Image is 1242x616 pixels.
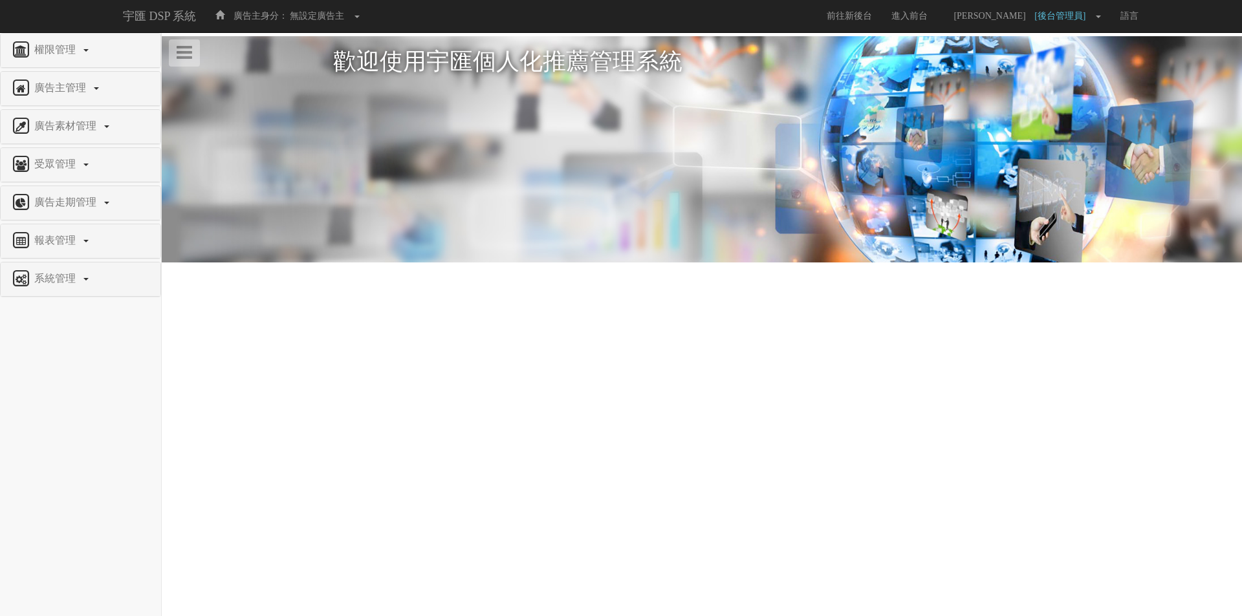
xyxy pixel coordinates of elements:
a: 廣告素材管理 [10,116,151,137]
h1: 歡迎使用宇匯個人化推薦管理系統 [333,49,1071,75]
span: 廣告主管理 [31,82,93,93]
span: 無設定廣告主 [290,11,344,21]
a: 受眾管理 [10,154,151,175]
a: 廣告主管理 [10,78,151,99]
a: 系統管理 [10,269,151,290]
a: 權限管理 [10,40,151,61]
span: 權限管理 [31,44,82,55]
span: 廣告素材管理 [31,120,103,131]
span: [PERSON_NAME] [947,11,1032,21]
span: 系統管理 [31,273,82,284]
span: 報表管理 [31,235,82,246]
a: 廣告走期管理 [10,193,151,213]
span: 廣告主身分： [234,11,288,21]
a: 報表管理 [10,231,151,251]
span: [後台管理員] [1034,11,1092,21]
span: 受眾管理 [31,158,82,169]
span: 廣告走期管理 [31,196,103,207]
